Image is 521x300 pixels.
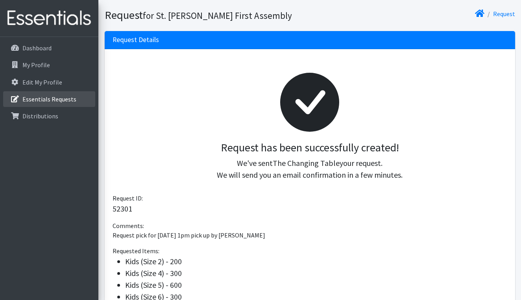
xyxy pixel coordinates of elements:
p: My Profile [22,61,50,69]
p: Request pick for [DATE] 1pm pick up by [PERSON_NAME] [113,230,507,240]
p: 52301 [113,203,507,215]
span: Request ID: [113,194,143,202]
p: Edit My Profile [22,78,62,86]
a: Edit My Profile [3,74,95,90]
h3: Request Details [113,36,159,44]
h1: Request [105,8,307,22]
p: Essentials Requests [22,95,76,103]
li: Kids (Size 2) - 200 [125,256,507,267]
li: Kids (Size 5) - 600 [125,279,507,291]
a: Request [493,10,515,18]
span: Comments: [113,222,144,230]
a: Dashboard [3,40,95,56]
img: HumanEssentials [3,5,95,31]
small: for St. [PERSON_NAME] First Assembly [143,10,292,21]
a: Essentials Requests [3,91,95,107]
p: Distributions [22,112,58,120]
li: Kids (Size 4) - 300 [125,267,507,279]
h3: Request has been successfully created! [119,141,501,155]
span: The Changing Table [273,158,340,168]
span: Requested Items: [113,247,159,255]
p: Dashboard [22,44,52,52]
a: My Profile [3,57,95,73]
p: We've sent your request. We will send you an email confirmation in a few minutes. [119,157,501,181]
a: Distributions [3,108,95,124]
